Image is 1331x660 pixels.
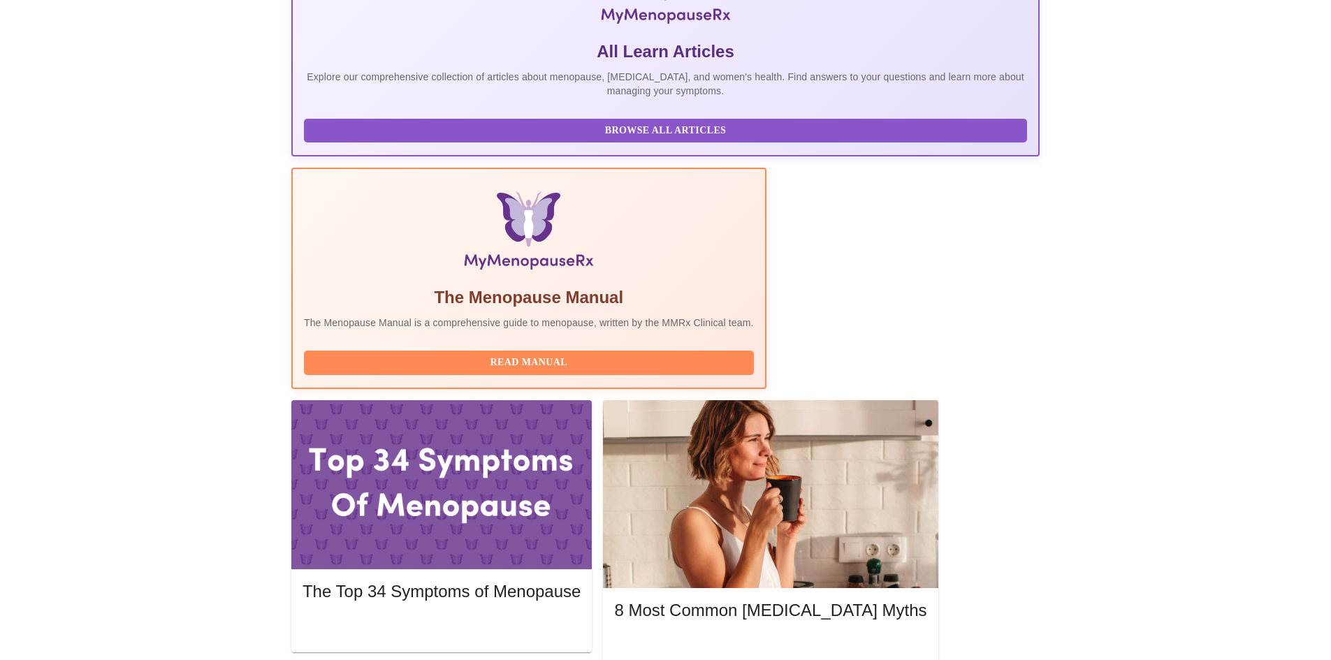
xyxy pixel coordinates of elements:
p: Explore our comprehensive collection of articles about menopause, [MEDICAL_DATA], and women's hea... [304,70,1027,98]
a: Read More [303,620,584,632]
span: Read More [628,638,912,656]
button: Browse All Articles [304,119,1027,143]
span: Read Manual [318,354,740,372]
span: Browse All Articles [318,122,1013,140]
a: Browse All Articles [304,124,1031,135]
h5: The Top 34 Symptoms of Menopause [303,580,581,603]
h5: The Menopause Manual [304,286,754,309]
button: Read Manual [304,351,754,375]
h5: All Learn Articles [304,41,1027,63]
img: Menopause Manual [375,191,682,275]
p: The Menopause Manual is a comprehensive guide to menopause, written by the MMRx Clinical team. [304,316,754,330]
button: Read More [614,635,926,659]
h5: 8 Most Common [MEDICAL_DATA] Myths [614,599,926,622]
span: Read More [317,619,567,636]
a: Read Manual [304,355,757,367]
a: Read More [614,640,930,652]
button: Read More [303,615,581,640]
